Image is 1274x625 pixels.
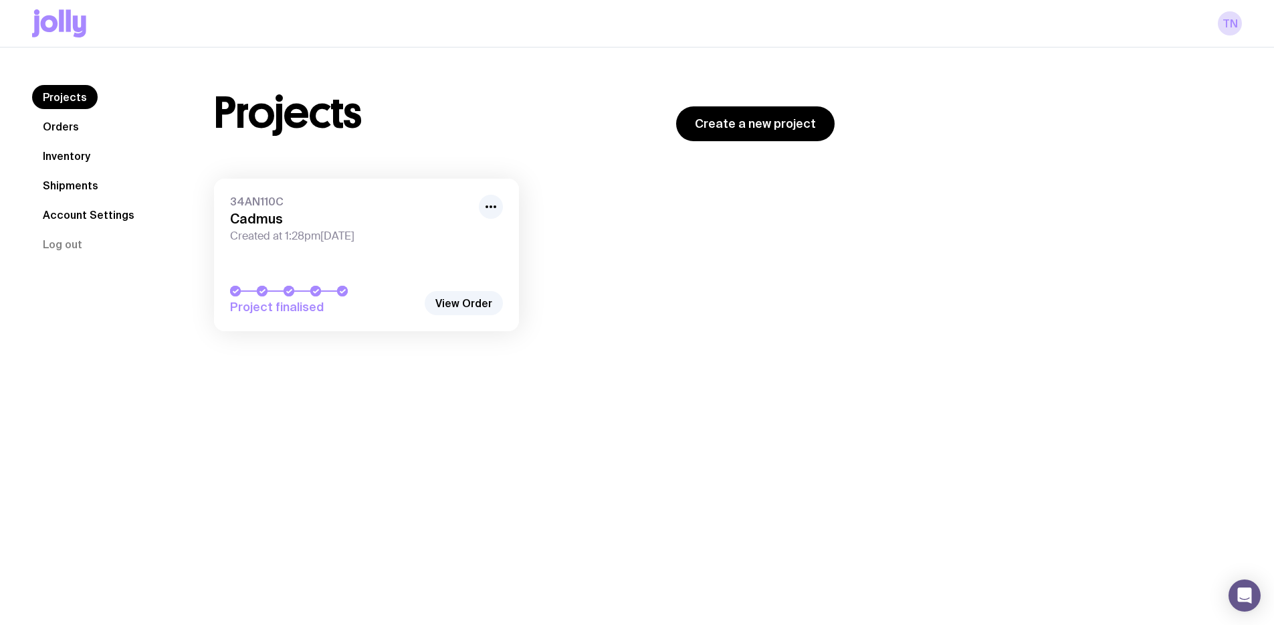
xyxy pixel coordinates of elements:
[230,299,417,315] span: Project finalised
[230,211,471,227] h3: Cadmus
[425,291,503,315] a: View Order
[32,173,109,197] a: Shipments
[230,195,471,208] span: 34AN110C
[32,203,145,227] a: Account Settings
[676,106,835,141] a: Create a new project
[1229,579,1261,612] div: Open Intercom Messenger
[230,230,471,243] span: Created at 1:28pm[DATE]
[214,92,362,135] h1: Projects
[214,179,519,331] a: 34AN110CCadmusCreated at 1:28pm[DATE]Project finalised
[32,144,101,168] a: Inventory
[32,232,93,256] button: Log out
[32,114,90,139] a: Orders
[32,85,98,109] a: Projects
[1218,11,1242,35] a: TN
